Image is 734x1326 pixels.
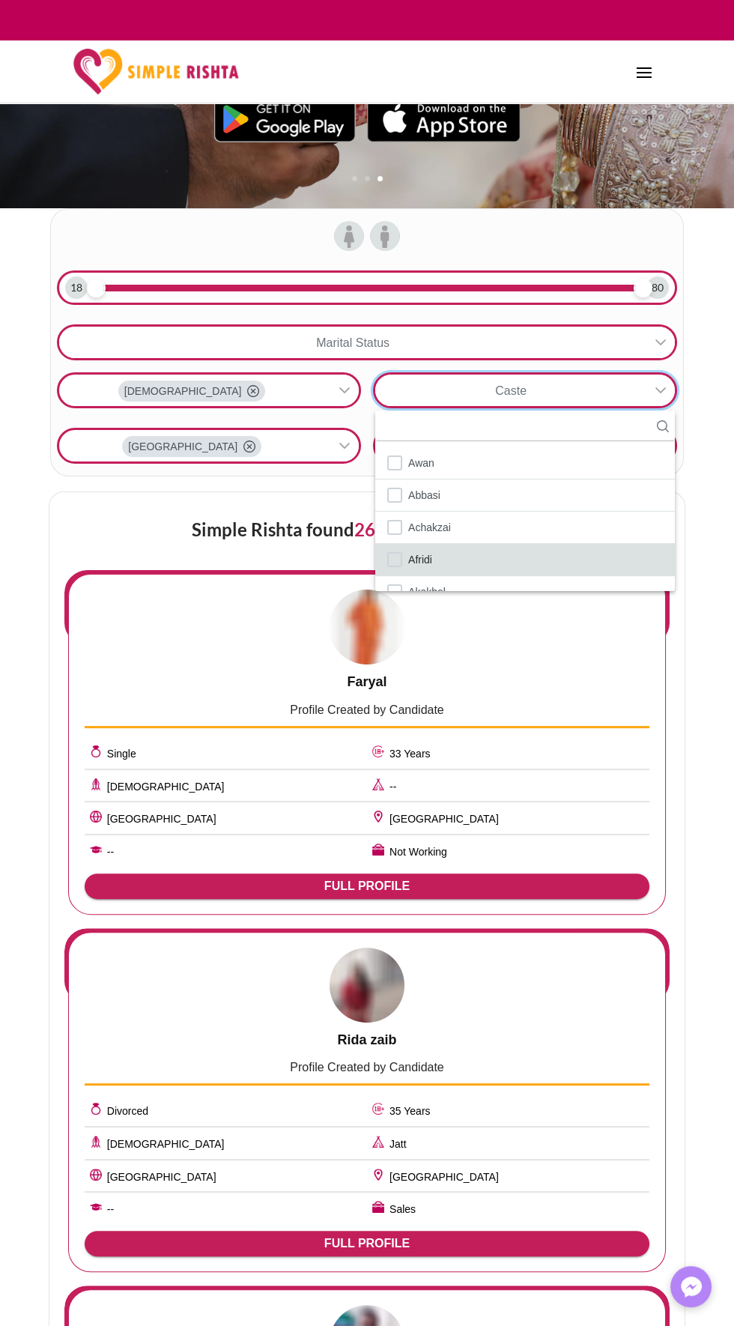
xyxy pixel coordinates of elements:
[330,590,404,664] img: Z6uPVXueU5AAAAABJRU5ErkJggg==
[107,781,225,793] span: [DEMOGRAPHIC_DATA]
[408,485,440,505] span: Abbasi
[290,1061,443,1074] span: Profile Created by Candidate
[330,948,404,1023] img: wHznIgGCD8bigAAAABJRU5ErkJggg==
[389,781,396,793] span: --
[192,518,543,540] span: Simple Rishta found for you!
[408,518,451,537] span: Achakzai
[128,439,237,454] span: [GEOGRAPHIC_DATA]
[646,276,669,299] div: 80
[354,518,478,540] span: 26653 matches
[347,674,386,689] span: Faryal
[676,1272,706,1302] img: Messenger
[377,176,383,181] a: 3
[107,1105,148,1117] span: Divorced
[375,375,646,406] div: Caste
[375,447,675,479] li: Awan
[107,1171,216,1183] span: [GEOGRAPHIC_DATA]
[107,844,114,862] span: --
[408,582,446,602] span: Akakhel
[389,1105,431,1117] span: 35 Years
[107,1201,114,1219] span: --
[389,1171,499,1183] span: [GEOGRAPHIC_DATA]
[107,1138,225,1150] span: [DEMOGRAPHIC_DATA]
[85,874,649,899] button: FULL PROFILE
[59,327,646,358] div: Marital Status
[389,1138,407,1150] span: Jatt
[65,276,88,299] div: 18
[375,576,675,608] li: Akakhel
[107,748,136,760] span: Single
[107,813,216,825] span: [GEOGRAPHIC_DATA]
[389,813,499,825] span: [GEOGRAPHIC_DATA]
[365,176,370,181] a: 2
[375,479,675,512] li: Abbasi
[124,384,242,399] span: [DEMOGRAPHIC_DATA]
[389,844,447,862] span: Not Working
[352,176,357,181] a: 1
[337,1032,396,1047] span: Rida zaib
[85,1231,649,1256] button: FULL PROFILE
[408,453,434,473] span: Awan
[375,544,675,576] li: Afridi
[389,1201,416,1219] span: Sales
[408,550,432,569] span: Afridi
[375,512,675,544] li: Achakzai
[389,748,431,760] span: 33 Years
[214,96,356,142] img: Google Play
[97,1237,637,1250] span: FULL PROFILE
[290,703,443,716] span: Profile Created by Candidate
[97,880,637,893] span: FULL PROFILE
